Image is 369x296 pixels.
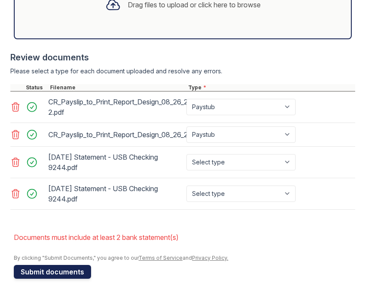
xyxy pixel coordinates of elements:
div: [DATE] Statement - USB Checking 9244.pdf [48,150,183,174]
li: Documents must include at least 2 bank statement(s) [14,229,355,246]
a: Terms of Service [139,255,183,261]
button: Submit documents [14,265,91,279]
div: Please select a type for each document uploaded and resolve any errors. [10,67,355,76]
div: Filename [48,84,186,91]
div: Status [24,84,48,91]
a: Privacy Policy. [192,255,228,261]
div: Type [186,84,355,91]
div: CR_Payslip_to_Print_Report_Design_08_26_2025.pdf [48,128,183,142]
div: [DATE] Statement - USB Checking 9244.pdf [48,182,183,206]
div: By clicking "Submit Documents," you agree to our and [14,255,355,261]
div: CR_Payslip_to_Print_Report_Design_08_26_2025-2.pdf [48,95,183,119]
div: Review documents [10,51,355,63]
